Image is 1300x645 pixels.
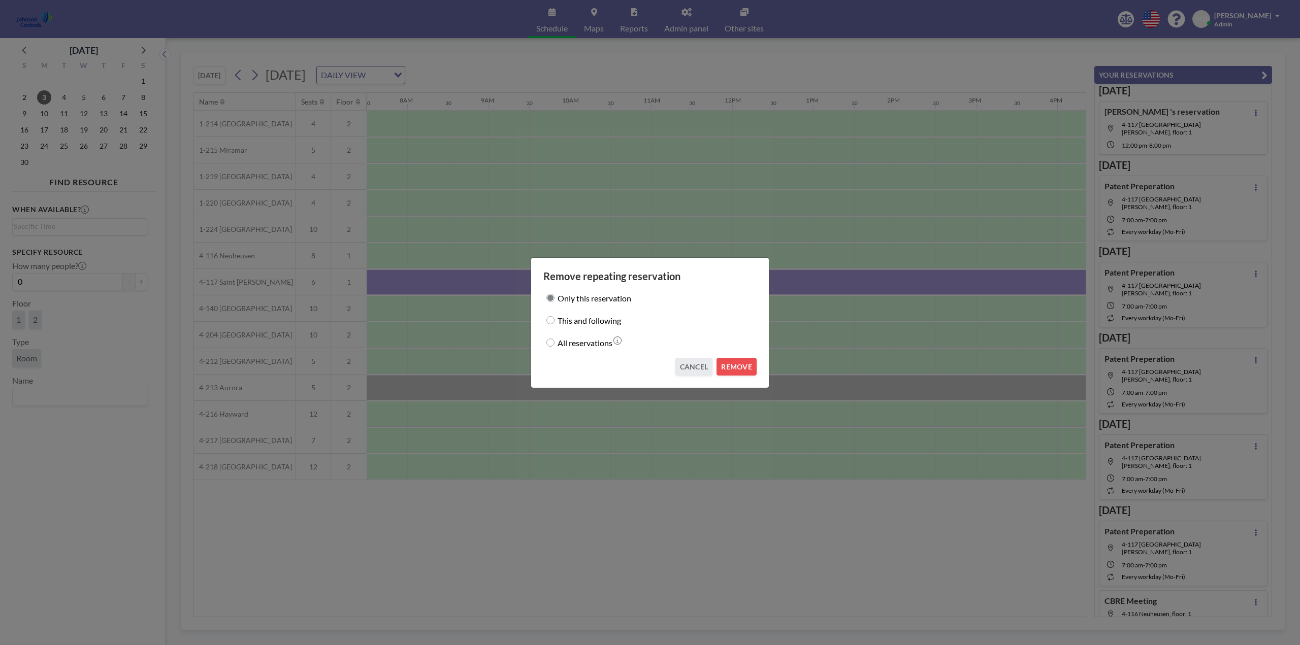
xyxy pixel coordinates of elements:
[558,335,612,350] label: All reservations
[675,358,713,376] button: CANCEL
[543,270,757,283] h3: Remove repeating reservation
[558,313,621,327] label: This and following
[558,291,631,305] label: Only this reservation
[717,358,757,376] button: REMOVE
